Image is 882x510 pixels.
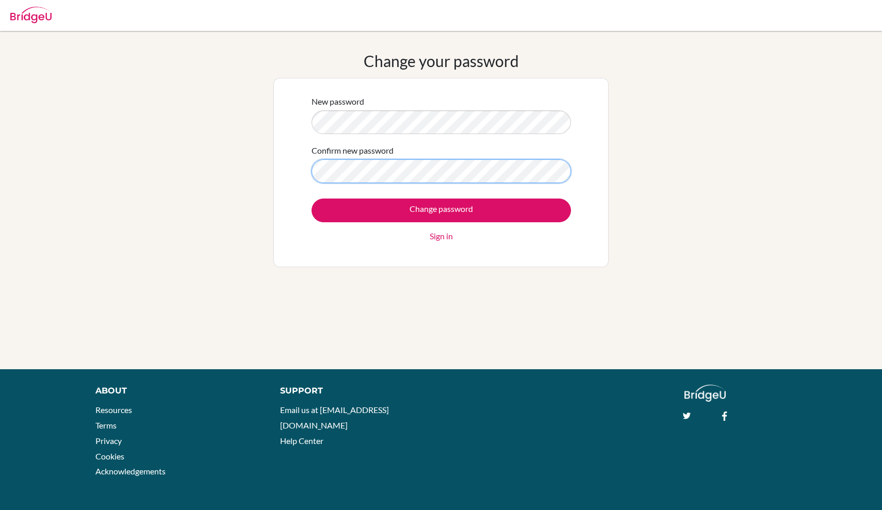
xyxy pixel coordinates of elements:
[312,199,571,222] input: Change password
[280,385,430,397] div: Support
[312,95,364,108] label: New password
[95,436,122,446] a: Privacy
[430,230,453,242] a: Sign in
[95,405,132,415] a: Resources
[95,420,117,430] a: Terms
[95,466,166,476] a: Acknowledgements
[95,451,124,461] a: Cookies
[95,385,257,397] div: About
[280,436,323,446] a: Help Center
[312,144,394,157] label: Confirm new password
[684,385,726,402] img: logo_white@2x-f4f0deed5e89b7ecb1c2cc34c3e3d731f90f0f143d5ea2071677605dd97b5244.png
[10,7,52,23] img: Bridge-U
[364,52,519,70] h1: Change your password
[280,405,389,430] a: Email us at [EMAIL_ADDRESS][DOMAIN_NAME]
